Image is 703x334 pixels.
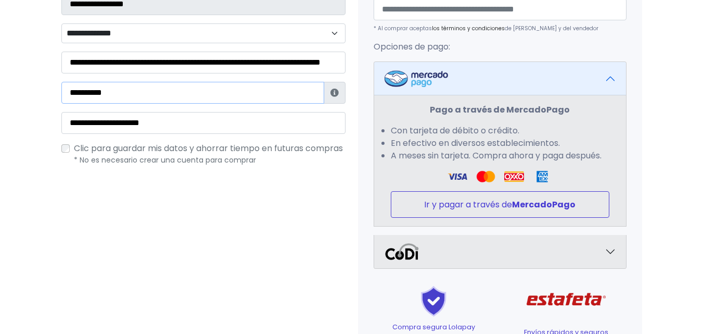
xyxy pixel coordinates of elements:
[385,70,448,87] img: Mercadopago Logo
[391,150,609,162] li: A meses sin tarjeta. Compra ahora y paga después.
[532,170,552,183] img: Amex Logo
[504,170,524,183] img: Oxxo Logo
[385,243,419,260] img: Codi Logo
[398,286,470,317] img: Shield
[374,24,627,32] p: * Al comprar aceptas de [PERSON_NAME] y del vendedor
[518,277,615,322] img: Estafeta Logo
[74,155,346,166] p: * No es necesario crear una cuenta para comprar
[476,170,495,183] img: Visa Logo
[430,104,570,116] strong: Pago a través de MercadoPago
[374,41,627,53] p: Opciones de pago:
[448,170,467,183] img: Visa Logo
[432,24,505,32] a: los términos y condiciones
[391,191,609,218] button: Ir y pagar a través deMercadoPago
[74,142,343,154] span: Clic para guardar mis datos y ahorrar tiempo en futuras compras
[330,89,339,97] i: Estafeta lo usará para ponerse en contacto en caso de tener algún problema con el envío
[391,125,609,137] li: Con tarjeta de débito o crédito.
[512,199,576,211] strong: MercadoPago
[391,137,609,150] li: En efectivo en diversos establecimientos.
